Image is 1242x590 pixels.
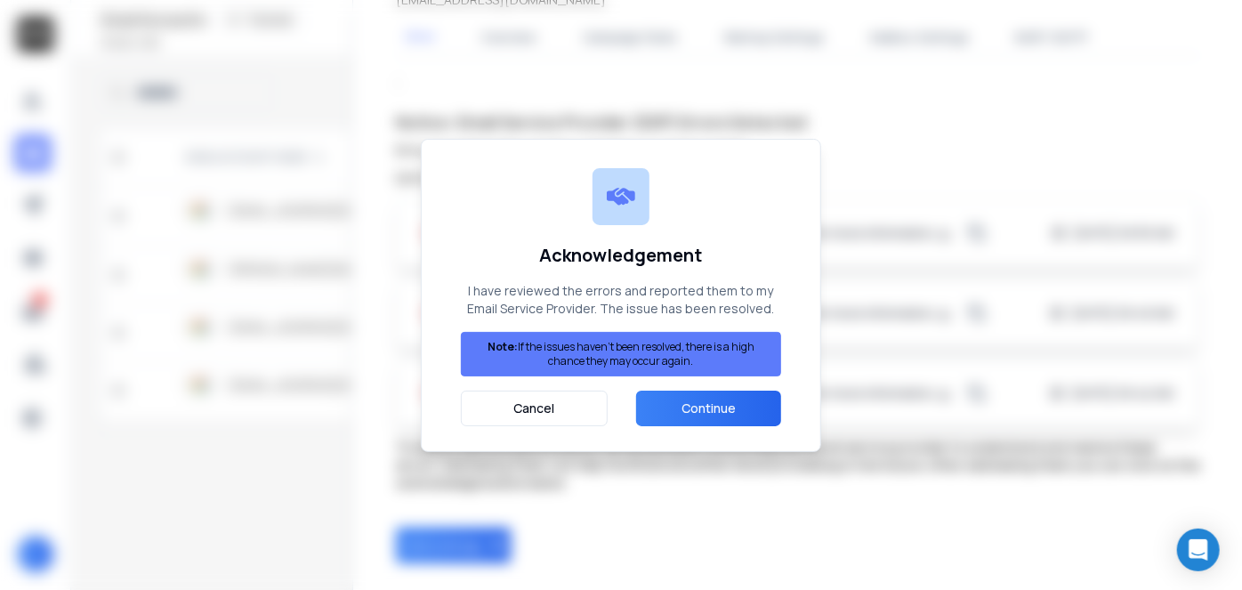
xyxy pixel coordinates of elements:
p: If the issues haven't been resolved, there is a high chance they may occur again. [469,340,773,368]
button: Continue [636,391,781,426]
strong: Note: [488,339,518,354]
div: Open Intercom Messenger [1177,529,1220,571]
div: ; [396,70,1199,563]
h1: Acknowledgement [461,243,781,268]
p: I have reviewed the errors and reported them to my Email Service Provider. The issue has been res... [461,282,781,318]
button: Cancel [461,391,608,426]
